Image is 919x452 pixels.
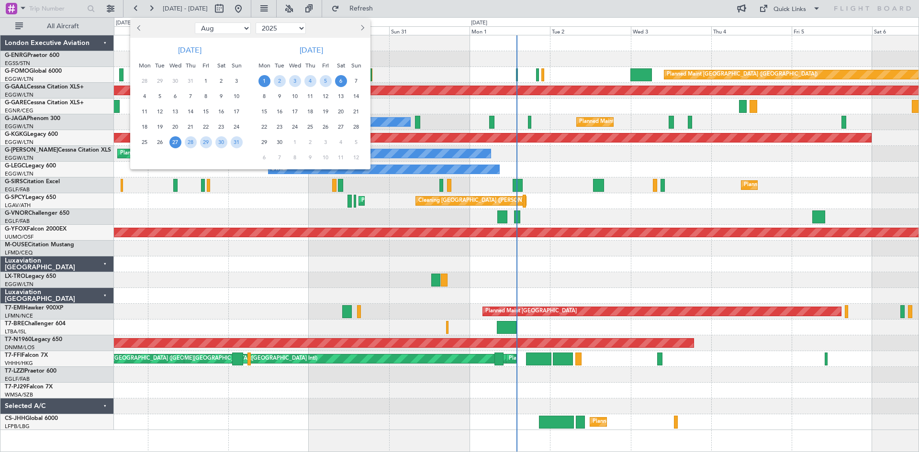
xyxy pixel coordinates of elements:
[152,119,168,134] div: 19-8-2025
[231,136,243,148] span: 31
[335,152,347,164] span: 11
[137,73,152,88] div: 28-7-2025
[139,136,151,148] span: 25
[200,121,212,133] span: 22
[333,119,348,134] div: 27-9-2025
[272,150,287,165] div: 7-10-2025
[272,119,287,134] div: 23-9-2025
[229,88,244,104] div: 10-8-2025
[350,90,362,102] span: 14
[318,88,333,104] div: 12-9-2025
[198,104,213,119] div: 15-8-2025
[272,73,287,88] div: 2-9-2025
[335,136,347,148] span: 4
[289,75,301,87] span: 3
[185,121,197,133] span: 21
[318,119,333,134] div: 26-9-2025
[215,136,227,148] span: 30
[304,152,316,164] span: 9
[274,106,286,118] span: 16
[333,104,348,119] div: 20-9-2025
[185,90,197,102] span: 7
[318,58,333,73] div: Fri
[169,75,181,87] span: 30
[287,150,303,165] div: 8-10-2025
[139,121,151,133] span: 18
[152,88,168,104] div: 5-8-2025
[257,58,272,73] div: Mon
[333,58,348,73] div: Sat
[357,21,367,36] button: Next month
[185,106,197,118] span: 14
[229,134,244,150] div: 31-8-2025
[274,136,286,148] span: 30
[350,121,362,133] span: 28
[320,75,332,87] span: 5
[258,152,270,164] span: 6
[287,134,303,150] div: 1-10-2025
[183,104,198,119] div: 14-8-2025
[304,106,316,118] span: 18
[139,90,151,102] span: 4
[303,134,318,150] div: 2-10-2025
[320,136,332,148] span: 3
[215,90,227,102] span: 9
[154,106,166,118] span: 12
[348,88,364,104] div: 14-9-2025
[348,58,364,73] div: Sun
[229,119,244,134] div: 24-8-2025
[333,88,348,104] div: 13-9-2025
[183,73,198,88] div: 31-7-2025
[320,152,332,164] span: 10
[198,134,213,150] div: 29-8-2025
[350,152,362,164] span: 12
[348,150,364,165] div: 12-10-2025
[303,88,318,104] div: 11-9-2025
[213,134,229,150] div: 30-8-2025
[333,150,348,165] div: 11-10-2025
[304,136,316,148] span: 2
[348,104,364,119] div: 21-9-2025
[258,106,270,118] span: 15
[200,75,212,87] span: 1
[350,75,362,87] span: 7
[320,90,332,102] span: 12
[169,90,181,102] span: 6
[333,73,348,88] div: 6-9-2025
[320,106,332,118] span: 19
[231,75,243,87] span: 3
[258,136,270,148] span: 29
[231,90,243,102] span: 10
[272,88,287,104] div: 9-9-2025
[257,73,272,88] div: 1-9-2025
[168,73,183,88] div: 30-7-2025
[185,75,197,87] span: 31
[303,119,318,134] div: 25-9-2025
[213,88,229,104] div: 9-8-2025
[272,134,287,150] div: 30-9-2025
[198,58,213,73] div: Fri
[231,106,243,118] span: 17
[169,106,181,118] span: 13
[287,73,303,88] div: 3-9-2025
[257,119,272,134] div: 22-9-2025
[335,75,347,87] span: 6
[198,88,213,104] div: 8-8-2025
[287,58,303,73] div: Wed
[274,152,286,164] span: 7
[137,88,152,104] div: 4-8-2025
[257,104,272,119] div: 15-9-2025
[348,134,364,150] div: 5-10-2025
[215,75,227,87] span: 2
[229,58,244,73] div: Sun
[274,75,286,87] span: 2
[195,22,251,34] select: Select month
[272,104,287,119] div: 16-9-2025
[169,121,181,133] span: 20
[215,121,227,133] span: 23
[320,121,332,133] span: 26
[168,134,183,150] div: 27-8-2025
[137,119,152,134] div: 18-8-2025
[258,121,270,133] span: 22
[152,104,168,119] div: 12-8-2025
